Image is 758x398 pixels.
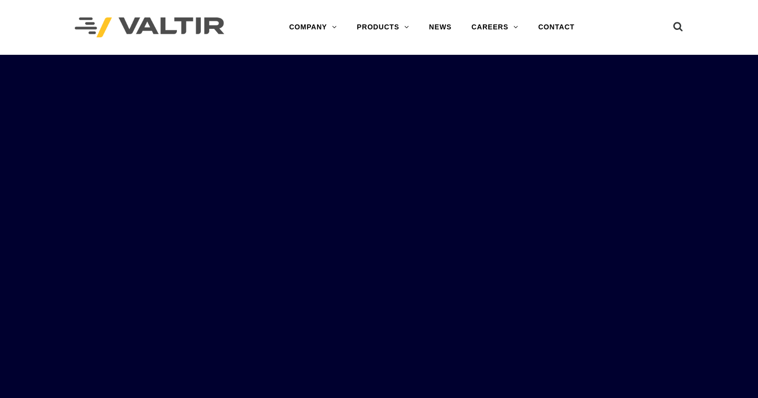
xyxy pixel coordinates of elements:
[279,17,347,37] a: COMPANY
[528,17,585,37] a: CONTACT
[75,17,224,38] img: Valtir
[461,17,528,37] a: CAREERS
[347,17,419,37] a: PRODUCTS
[419,17,461,37] a: NEWS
